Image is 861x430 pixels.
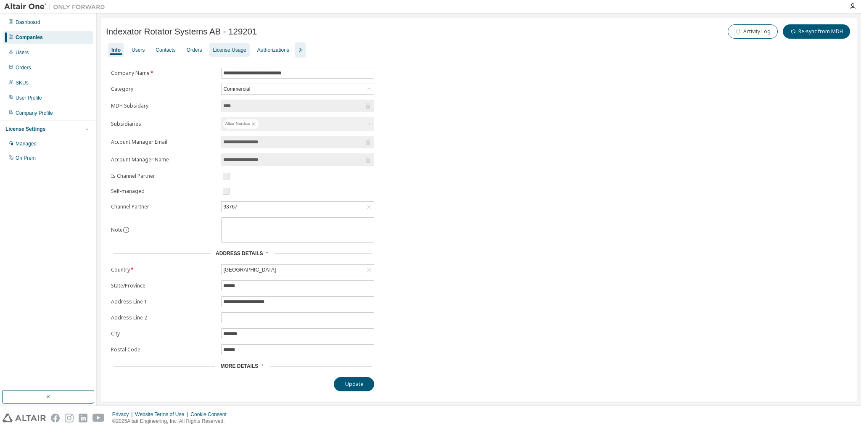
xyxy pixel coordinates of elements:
[111,139,216,145] label: Account Manager Email
[111,226,123,233] label: Note
[220,363,258,369] span: More Details
[92,414,105,422] img: youtube.svg
[51,414,60,422] img: facebook.svg
[111,103,216,109] label: MDH Subsidary
[111,86,216,92] label: Category
[111,298,216,305] label: Address Line 1
[222,202,238,211] div: 93767
[132,47,145,53] div: Users
[111,121,216,127] label: Subsidiaries
[111,156,216,163] label: Account Manager Name
[135,411,190,418] div: Website Terms of Use
[111,282,216,289] label: State/Province
[111,330,216,337] label: City
[111,173,216,179] label: Is Channel Partner
[5,126,45,132] div: License Settings
[156,47,175,53] div: Contacts
[111,203,216,210] label: Channel Partner
[123,227,129,233] button: information
[334,377,374,391] button: Update
[111,70,216,77] label: Company Name
[222,84,374,94] div: Commercial
[112,411,135,418] div: Privacy
[16,34,43,41] div: Companies
[222,265,277,274] div: [GEOGRAPHIC_DATA]
[222,84,251,94] div: Commercial
[728,24,778,39] button: Activity Log
[65,414,74,422] img: instagram.svg
[190,411,231,418] div: Cookie Consent
[112,418,232,425] p: © 2025 Altair Engineering, Inc. All Rights Reserved.
[213,47,246,53] div: License Usage
[16,49,29,56] div: Users
[111,314,216,321] label: Address Line 2
[257,47,289,53] div: Authorizations
[111,47,121,53] div: Info
[222,265,374,275] div: [GEOGRAPHIC_DATA]
[3,414,46,422] img: altair_logo.svg
[16,64,31,71] div: Orders
[222,202,374,212] div: 93767
[111,188,216,195] label: Self-managed
[4,3,109,11] img: Altair One
[783,24,850,39] button: Re-sync from MDH
[16,155,36,161] div: On Prem
[16,95,42,101] div: User Profile
[16,140,37,147] div: Managed
[221,117,374,131] div: Altair Nordics
[16,79,29,86] div: SKUs
[79,414,87,422] img: linkedin.svg
[223,119,259,129] div: Altair Nordics
[216,251,263,256] span: Address Details
[111,266,216,273] label: Country
[187,47,202,53] div: Orders
[106,27,257,37] span: Indexator Rotator Systems AB - 129201
[111,346,216,353] label: Postal Code
[16,19,40,26] div: Dashboard
[16,110,53,116] div: Company Profile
